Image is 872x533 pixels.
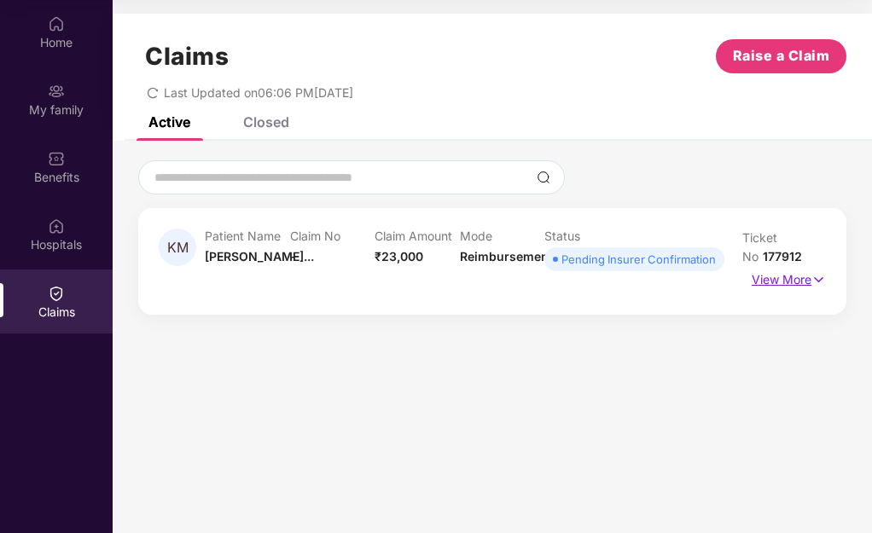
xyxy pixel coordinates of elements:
span: Reimbursement [460,249,553,264]
span: redo [147,85,159,100]
img: svg+xml;base64,PHN2ZyB3aWR0aD0iMjAiIGhlaWdodD0iMjAiIHZpZXdCb3g9IjAgMCAyMCAyMCIgZmlsbD0ibm9uZSIgeG... [48,83,65,100]
div: Active [148,113,190,130]
img: svg+xml;base64,PHN2ZyBpZD0iQ2xhaW0iIHhtbG5zPSJodHRwOi8vd3d3LnczLm9yZy8yMDAwL3N2ZyIgd2lkdGg9IjIwIi... [48,285,65,302]
p: View More [752,266,826,289]
div: Pending Insurer Confirmation [561,251,716,268]
span: 177912 [763,249,802,264]
img: svg+xml;base64,PHN2ZyBpZD0iSG9tZSIgeG1sbnM9Imh0dHA6Ly93d3cudzMub3JnLzIwMDAvc3ZnIiB3aWR0aD0iMjAiIG... [48,15,65,32]
span: - [290,249,296,264]
span: Raise a Claim [733,45,830,67]
img: svg+xml;base64,PHN2ZyBpZD0iQmVuZWZpdHMiIHhtbG5zPSJodHRwOi8vd3d3LnczLm9yZy8yMDAwL3N2ZyIgd2lkdGg9Ij... [48,150,65,167]
span: [PERSON_NAME]... [205,249,314,264]
span: ₹23,000 [375,249,423,264]
div: Closed [243,113,289,130]
button: Raise a Claim [716,39,846,73]
span: Last Updated on 06:06 PM[DATE] [164,85,353,100]
p: Status [544,229,630,243]
span: Ticket No [742,230,777,264]
p: Claim No [290,229,375,243]
h1: Claims [145,42,229,71]
span: KM [167,240,189,255]
img: svg+xml;base64,PHN2ZyB4bWxucz0iaHR0cDovL3d3dy53My5vcmcvMjAwMC9zdmciIHdpZHRoPSIxNyIgaGVpZ2h0PSIxNy... [811,270,826,289]
img: svg+xml;base64,PHN2ZyBpZD0iU2VhcmNoLTMyeDMyIiB4bWxucz0iaHR0cDovL3d3dy53My5vcmcvMjAwMC9zdmciIHdpZH... [537,171,550,184]
img: svg+xml;base64,PHN2ZyBpZD0iSG9zcGl0YWxzIiB4bWxucz0iaHR0cDovL3d3dy53My5vcmcvMjAwMC9zdmciIHdpZHRoPS... [48,217,65,235]
p: Patient Name [205,229,290,243]
p: Claim Amount [375,229,460,243]
p: Mode [460,229,545,243]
